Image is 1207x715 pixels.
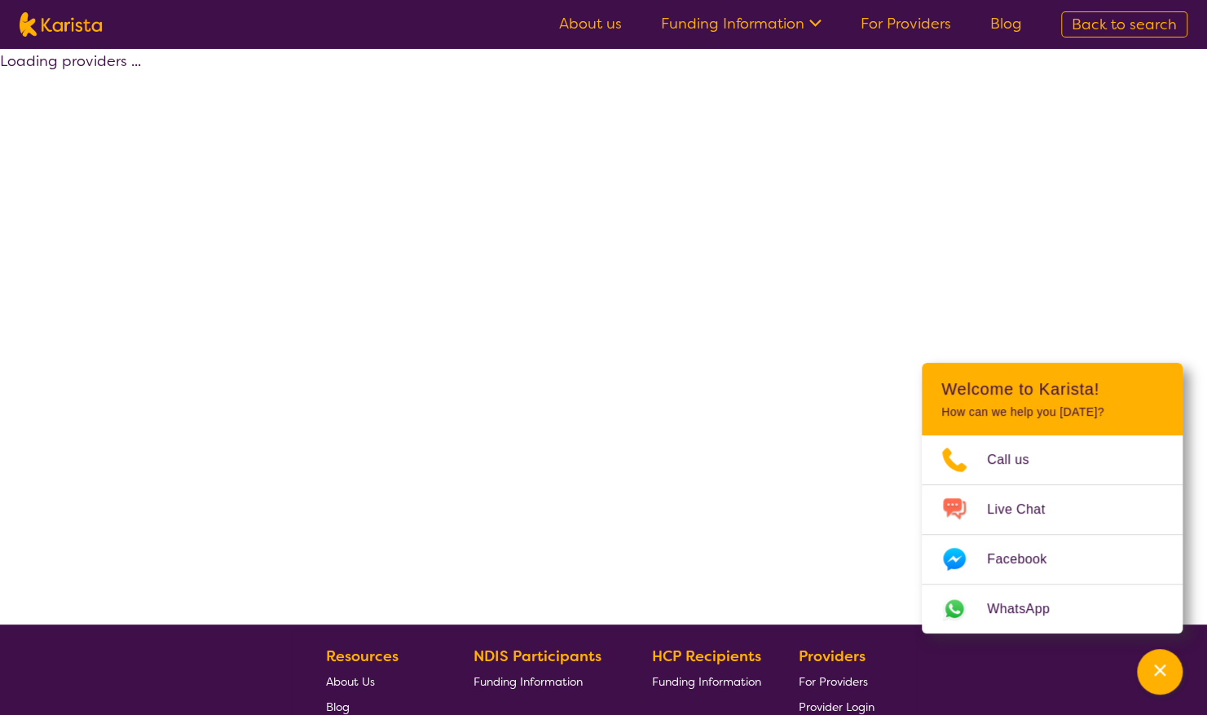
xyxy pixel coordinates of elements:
[799,700,874,714] span: Provider Login
[987,497,1064,522] span: Live Chat
[987,448,1049,472] span: Call us
[922,363,1183,633] div: Channel Menu
[559,14,622,33] a: About us
[922,585,1183,633] a: Web link opens in a new tab.
[941,379,1163,399] h2: Welcome to Karista!
[861,14,951,33] a: For Providers
[474,647,601,666] b: NDIS Participants
[990,14,1022,33] a: Blog
[326,669,435,694] a: About Us
[987,597,1069,621] span: WhatsApp
[651,674,760,689] span: Funding Information
[474,669,614,694] a: Funding Information
[20,12,102,37] img: Karista logo
[799,669,874,694] a: For Providers
[941,405,1163,419] p: How can we help you [DATE]?
[1072,15,1177,34] span: Back to search
[987,547,1066,572] span: Facebook
[326,674,375,689] span: About Us
[799,647,866,666] b: Providers
[326,647,399,666] b: Resources
[474,674,583,689] span: Funding Information
[922,435,1183,633] ul: Choose channel
[651,669,760,694] a: Funding Information
[1061,11,1187,38] a: Back to search
[326,700,350,714] span: Blog
[799,674,868,689] span: For Providers
[661,14,822,33] a: Funding Information
[651,647,760,666] b: HCP Recipients
[1137,649,1183,695] button: Channel Menu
